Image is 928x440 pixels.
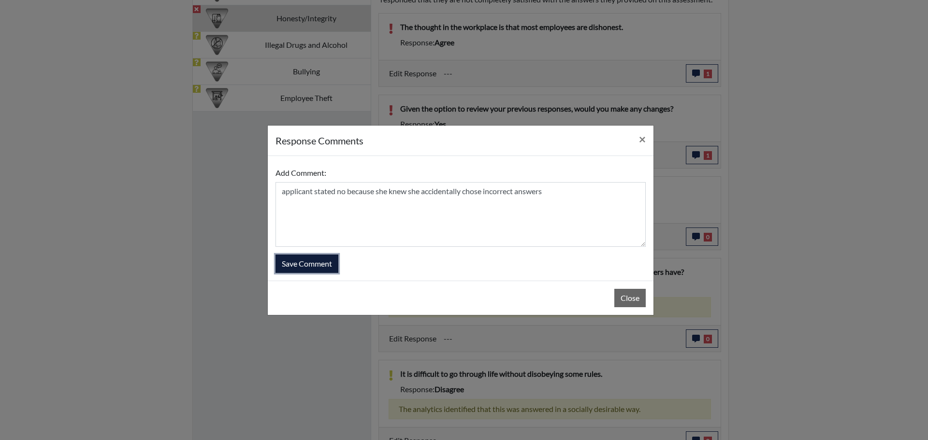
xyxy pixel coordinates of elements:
button: Close [631,126,653,153]
button: Save Comment [275,255,338,273]
button: Close [614,289,646,307]
span: × [639,132,646,146]
label: Add Comment: [275,164,326,182]
h5: response Comments [275,133,363,148]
